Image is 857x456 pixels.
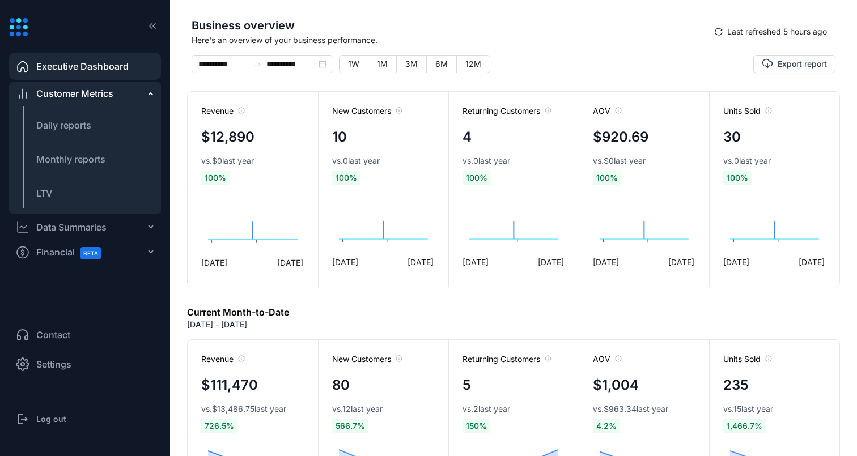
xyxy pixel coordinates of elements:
[727,25,827,38] span: Last refreshed 5 hours ago
[538,256,564,268] span: [DATE]
[408,256,434,268] span: [DATE]
[463,375,471,395] h4: 5
[778,58,827,70] span: Export report
[435,59,448,69] span: 6M
[192,17,706,34] span: Business overview
[593,375,639,395] h4: $1,004
[332,105,402,117] span: New Customers
[715,28,723,36] span: sync
[799,256,825,268] span: [DATE]
[463,127,472,147] h4: 4
[723,171,752,185] span: 100 %
[36,414,66,425] h3: Log out
[463,256,489,268] span: [DATE]
[253,59,262,69] span: to
[332,419,368,433] span: 566.7 %
[36,154,105,165] span: Monthly reports
[332,353,402,365] span: New Customers
[668,256,694,268] span: [DATE]
[723,403,773,415] span: vs. 15 last year
[463,155,510,167] span: vs. 0 last year
[201,403,286,415] span: vs. $13,486.75 last year
[723,105,772,117] span: Units Sold
[332,155,380,167] span: vs. 0 last year
[348,59,359,69] span: 1W
[36,357,71,371] span: Settings
[405,59,418,69] span: 3M
[332,256,358,268] span: [DATE]
[463,171,491,185] span: 100 %
[723,353,772,365] span: Units Sold
[36,328,70,342] span: Contact
[201,257,227,269] span: [DATE]
[36,220,107,234] div: Data Summaries
[36,187,52,199] span: LTV
[36,120,91,131] span: Daily reports
[187,305,289,319] h6: Current Month-to-Date
[332,375,350,395] h4: 80
[463,419,490,433] span: 150 %
[593,105,622,117] span: AOV
[201,419,237,433] span: 726.5 %
[201,353,245,365] span: Revenue
[253,59,262,69] span: swap-right
[753,55,835,73] button: Export report
[593,419,620,433] span: 4.2 %
[723,127,741,147] h4: 30
[706,23,835,41] button: syncLast refreshed 5 hours ago
[332,171,360,185] span: 100 %
[723,155,771,167] span: vs. 0 last year
[723,419,766,433] span: 1,466.7 %
[463,105,551,117] span: Returning Customers
[377,59,388,69] span: 1M
[36,240,111,265] span: Financial
[80,247,101,259] span: BETA
[201,171,230,185] span: 100 %
[465,59,481,69] span: 12M
[192,34,706,46] span: Here's an overview of your business performance.
[593,155,646,167] span: vs. $0 last year
[332,403,383,415] span: vs. 12 last year
[36,59,129,73] span: Executive Dashboard
[36,87,113,100] span: Customer Metrics
[723,375,749,395] h4: 235
[593,127,648,147] h4: $920.69
[593,353,622,365] span: AOV
[723,256,749,268] span: [DATE]
[201,375,258,395] h4: $111,470
[187,319,247,330] p: [DATE] - [DATE]
[277,257,303,269] span: [DATE]
[593,256,619,268] span: [DATE]
[201,127,254,147] h4: $12,890
[332,127,347,147] h4: 10
[593,403,668,415] span: vs. $963.34 last year
[463,353,551,365] span: Returning Customers
[463,403,510,415] span: vs. 2 last year
[593,171,621,185] span: 100 %
[201,155,254,167] span: vs. $0 last year
[201,105,245,117] span: Revenue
